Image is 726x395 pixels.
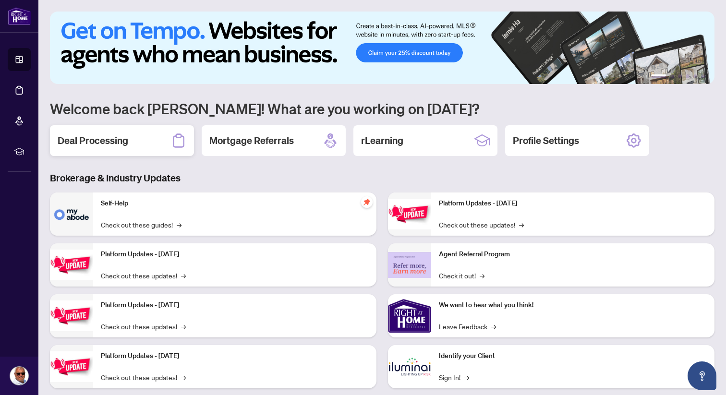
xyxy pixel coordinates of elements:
h2: rLearning [361,134,403,147]
button: 6 [701,74,705,78]
p: Platform Updates - [DATE] [439,198,707,209]
span: → [181,372,186,383]
h1: Welcome back [PERSON_NAME]! What are you working on [DATE]? [50,99,714,118]
button: 2 [670,74,674,78]
span: → [480,270,484,281]
h2: Deal Processing [58,134,128,147]
img: Agent Referral Program [388,252,431,278]
p: Platform Updates - [DATE] [101,351,369,361]
p: We want to hear what you think! [439,300,707,311]
h3: Brokerage & Industry Updates [50,171,714,185]
img: Platform Updates - June 23, 2025 [388,199,431,229]
img: Identify your Client [388,345,431,388]
span: → [177,219,181,230]
a: Check out these updates!→ [101,321,186,332]
a: Leave Feedback→ [439,321,496,332]
img: Platform Updates - July 21, 2025 [50,300,93,331]
a: Check out these updates!→ [439,219,524,230]
span: → [519,219,524,230]
img: logo [8,7,31,25]
img: Self-Help [50,192,93,236]
img: Profile Icon [10,367,28,385]
button: Open asap [688,361,716,390]
a: Sign In!→ [439,372,469,383]
img: Slide 0 [50,12,714,84]
img: Platform Updates - September 16, 2025 [50,250,93,280]
span: pushpin [361,196,373,208]
img: Platform Updates - July 8, 2025 [50,351,93,382]
a: Check out these updates!→ [101,372,186,383]
button: 3 [678,74,682,78]
a: Check out these updates!→ [101,270,186,281]
button: 4 [686,74,690,78]
span: → [181,321,186,332]
span: → [181,270,186,281]
p: Platform Updates - [DATE] [101,249,369,260]
span: → [491,321,496,332]
h2: Profile Settings [513,134,579,147]
img: We want to hear what you think! [388,294,431,337]
span: → [464,372,469,383]
h2: Mortgage Referrals [209,134,294,147]
p: Platform Updates - [DATE] [101,300,369,311]
p: Agent Referral Program [439,249,707,260]
button: 5 [693,74,697,78]
p: Identify your Client [439,351,707,361]
button: 1 [651,74,666,78]
p: Self-Help [101,198,369,209]
a: Check it out!→ [439,270,484,281]
a: Check out these guides!→ [101,219,181,230]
